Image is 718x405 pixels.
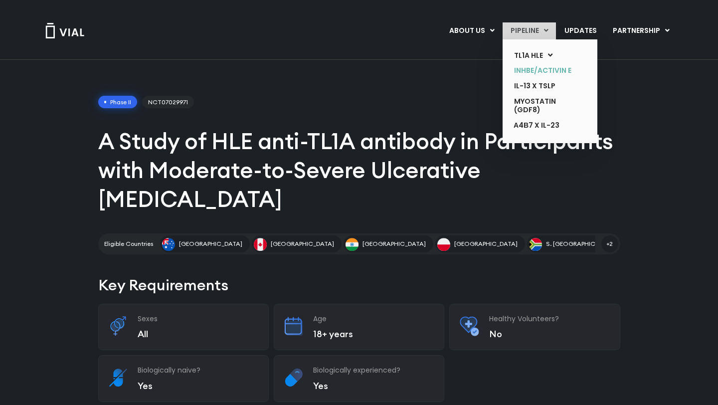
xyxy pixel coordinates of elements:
[506,94,579,118] a: MYOSTATIN (GDF8)
[313,328,434,340] p: 18+ years
[605,22,678,39] a: PARTNERSHIPMenu Toggle
[362,239,426,248] span: [GEOGRAPHIC_DATA]
[45,23,85,38] img: Vial Logo
[138,314,258,323] h3: Sexes
[142,96,194,109] span: NCT07029971
[98,274,620,296] h2: Key Requirements
[271,239,334,248] span: [GEOGRAPHIC_DATA]
[254,238,267,251] img: Canada
[98,96,138,109] span: Phase II
[503,22,556,39] a: PIPELINEMenu Toggle
[138,366,258,375] h3: Biologically naive?
[556,22,604,39] a: UPDATES
[454,239,518,248] span: [GEOGRAPHIC_DATA]
[506,48,579,63] a: TL1A HLEMenu Toggle
[98,127,620,213] h1: A Study of HLE anti-TL1A antibody in Participants with Moderate-to-Severe Ulcerative [MEDICAL_DATA]
[138,328,258,340] p: All
[313,314,434,323] h3: Age
[601,235,618,252] span: +2
[162,238,175,251] img: Australia
[489,328,610,340] p: No
[346,238,359,251] img: India
[437,238,450,251] img: Poland
[313,366,434,375] h3: Biologically experienced?
[179,239,242,248] span: [GEOGRAPHIC_DATA]
[506,118,579,134] a: α4β7 x IL-23
[529,238,542,251] img: S. Africa
[104,239,153,248] h2: Eligible Countries
[506,63,579,78] a: INHBE/ACTIVIN E
[313,380,434,392] p: Yes
[138,380,258,392] p: Yes
[546,239,616,248] span: S. [GEOGRAPHIC_DATA]
[506,78,579,94] a: IL-13 x TSLP
[489,314,610,323] h3: Healthy Volunteers?
[441,22,502,39] a: ABOUT USMenu Toggle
